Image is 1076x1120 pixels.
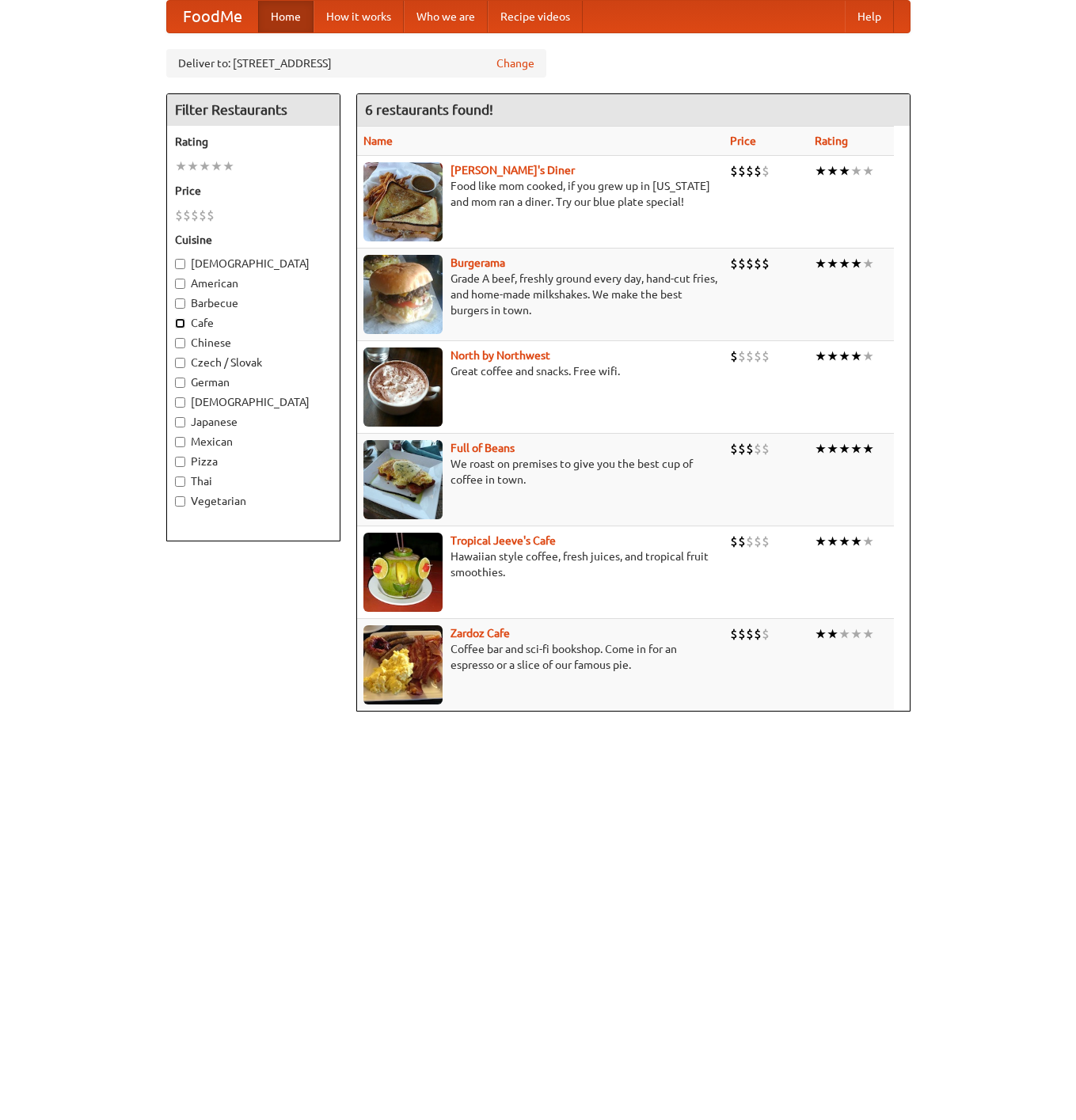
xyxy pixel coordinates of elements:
[175,378,185,388] input: German
[175,256,332,271] label: [DEMOGRAPHIC_DATA]
[730,625,738,643] li: $
[175,295,332,311] label: Barbecue
[175,158,187,175] li: ★
[754,533,762,550] li: $
[730,440,738,457] li: $
[730,162,738,180] li: $
[762,255,770,272] li: $
[746,162,754,180] li: $
[738,347,746,365] li: $
[730,255,738,272] li: $
[827,255,838,272] li: ★
[746,347,754,365] li: $
[175,259,185,269] input: [DEMOGRAPHIC_DATA]
[496,55,534,71] a: Change
[451,164,575,177] a: [PERSON_NAME]'s Diner
[363,162,443,241] img: sallys.jpg
[738,255,746,272] li: $
[363,347,443,427] img: north.jpg
[838,347,850,365] li: ★
[730,135,756,147] a: Price
[222,158,234,175] li: ★
[746,255,754,272] li: $
[258,1,314,32] a: Home
[363,533,443,612] img: jeeves.jpg
[175,414,332,430] label: Japanese
[363,135,393,147] a: Name
[838,162,850,180] li: ★
[754,440,762,457] li: $
[183,207,191,224] li: $
[850,162,862,180] li: ★
[451,442,515,454] a: Full of Beans
[363,363,717,379] p: Great coffee and snacks. Free wifi.
[167,1,258,32] a: FoodMe
[363,271,717,318] p: Grade A beef, freshly ground every day, hand-cut fries, and home-made milkshakes. We make the bes...
[746,533,754,550] li: $
[815,135,848,147] a: Rating
[838,625,850,643] li: ★
[451,534,556,547] a: Tropical Jeeve's Cafe
[862,255,874,272] li: ★
[404,1,488,32] a: Who we are
[175,355,332,370] label: Czech / Slovak
[175,417,185,427] input: Japanese
[199,207,207,224] li: $
[207,207,215,224] li: $
[815,255,827,272] li: ★
[175,476,185,487] input: Thai
[175,232,332,248] h5: Cuisine
[175,493,332,509] label: Vegetarian
[827,625,838,643] li: ★
[175,134,332,150] h5: Rating
[175,279,185,289] input: American
[175,496,185,507] input: Vegetarian
[175,374,332,390] label: German
[754,255,762,272] li: $
[199,158,211,175] li: ★
[862,347,874,365] li: ★
[730,533,738,550] li: $
[762,162,770,180] li: $
[175,434,332,450] label: Mexican
[862,533,874,550] li: ★
[850,533,862,550] li: ★
[191,207,199,224] li: $
[762,347,770,365] li: $
[827,440,838,457] li: ★
[815,162,827,180] li: ★
[815,347,827,365] li: ★
[827,162,838,180] li: ★
[815,625,827,643] li: ★
[827,347,838,365] li: ★
[175,298,185,309] input: Barbecue
[175,183,332,199] h5: Price
[815,533,827,550] li: ★
[827,533,838,550] li: ★
[175,358,185,368] input: Czech / Slovak
[862,625,874,643] li: ★
[862,440,874,457] li: ★
[175,315,332,331] label: Cafe
[363,456,717,488] p: We roast on premises to give you the best cup of coffee in town.
[838,255,850,272] li: ★
[738,440,746,457] li: $
[451,256,505,269] a: Burgerama
[314,1,404,32] a: How it works
[746,440,754,457] li: $
[175,275,332,291] label: American
[363,255,443,334] img: burgerama.jpg
[838,440,850,457] li: ★
[738,162,746,180] li: $
[862,162,874,180] li: ★
[838,533,850,550] li: ★
[175,335,332,351] label: Chinese
[175,394,332,410] label: [DEMOGRAPHIC_DATA]
[451,627,510,640] b: Zardoz Cafe
[363,549,717,580] p: Hawaiian style coffee, fresh juices, and tropical fruit smoothies.
[762,625,770,643] li: $
[730,347,738,365] li: $
[850,255,862,272] li: ★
